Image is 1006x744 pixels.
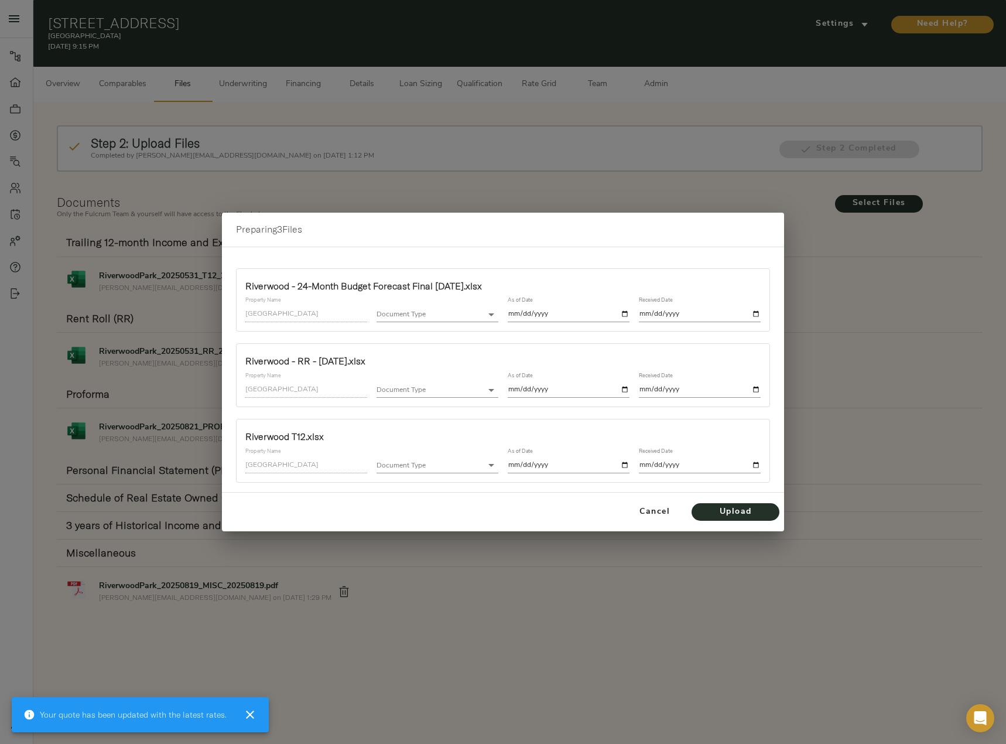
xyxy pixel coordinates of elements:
button: Upload [692,503,779,521]
strong: Riverwood - 24-Month Budget Forecast Final [DATE].xlsx [245,280,482,292]
strong: Riverwood T12.xlsx [245,431,324,442]
label: Received Date [639,373,672,378]
div: Open Intercom Messenger [966,704,994,732]
div: Your quote has been updated with the latest rates. [23,704,227,725]
label: Property Name [245,449,280,454]
span: Upload [703,505,768,520]
label: As of Date [508,373,533,378]
label: As of Date [508,449,533,454]
strong: Riverwood - RR - [DATE].xlsx [245,355,365,367]
label: Property Name [245,373,280,378]
label: Property Name [245,298,280,303]
label: Received Date [639,449,672,454]
label: Received Date [639,298,672,303]
label: As of Date [508,298,533,303]
span: Cancel [627,505,682,520]
button: Cancel [622,497,687,527]
h2: Preparing 3 Files [236,222,770,237]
